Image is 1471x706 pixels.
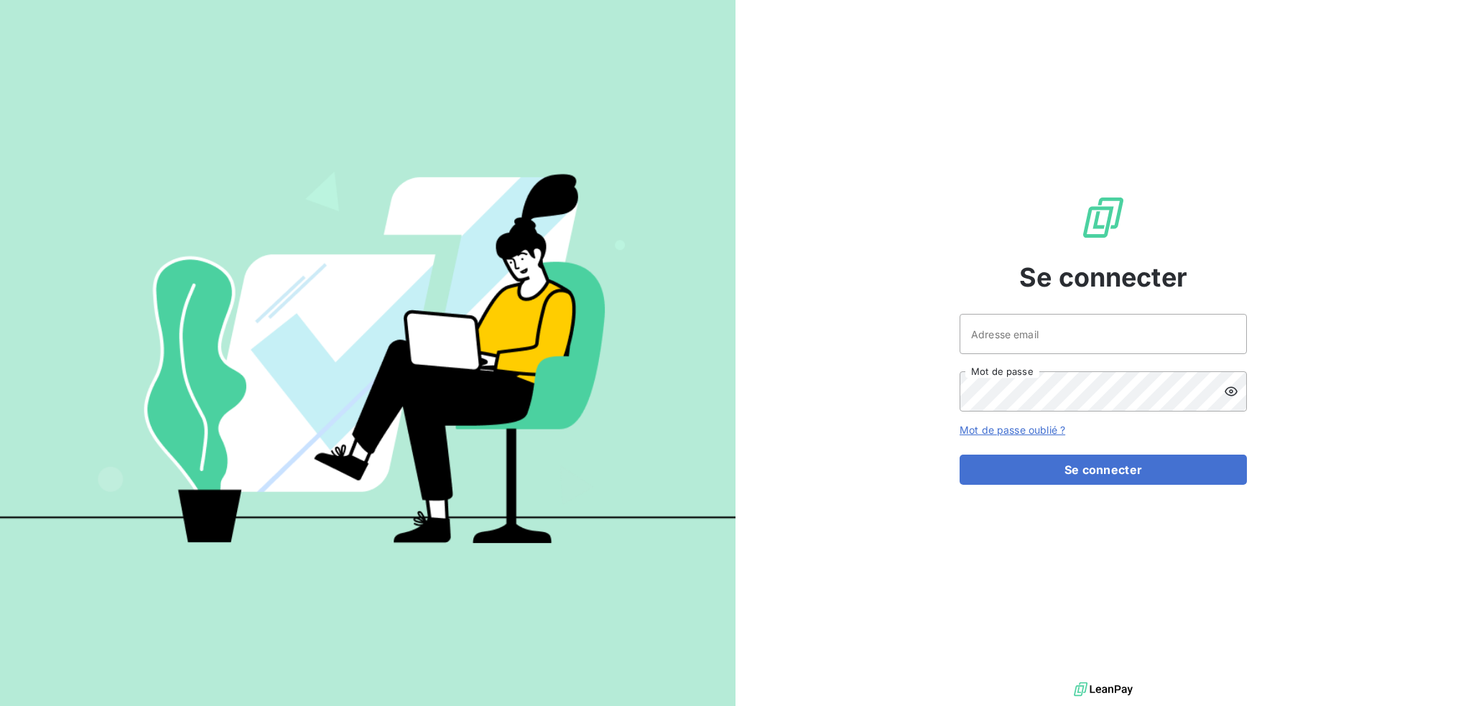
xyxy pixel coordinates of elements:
img: Logo LeanPay [1080,195,1126,241]
input: placeholder [960,314,1247,354]
button: Se connecter [960,455,1247,485]
span: Se connecter [1019,258,1187,297]
a: Mot de passe oublié ? [960,424,1065,436]
img: logo [1074,679,1133,700]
